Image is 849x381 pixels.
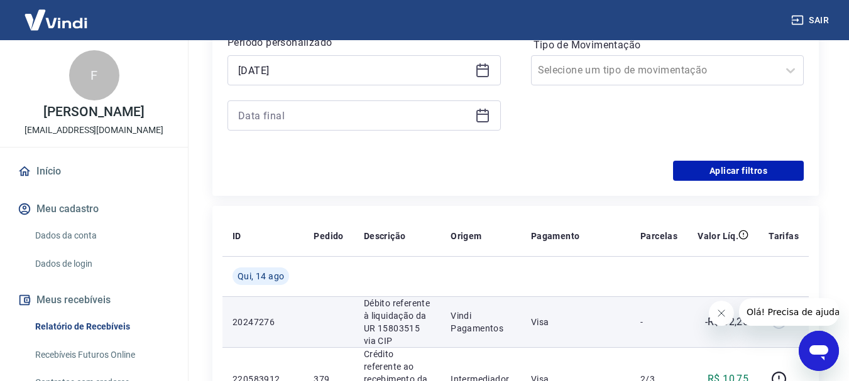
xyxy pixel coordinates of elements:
[364,297,430,347] p: Débito referente à liquidação da UR 15803515 via CIP
[30,223,173,249] a: Dados da conta
[364,230,406,242] p: Descrição
[534,38,802,53] label: Tipo de Movimentação
[238,270,284,282] span: Qui, 14 ago
[30,251,173,277] a: Dados de login
[238,106,470,125] input: Data final
[673,161,804,181] button: Aplicar filtros
[227,35,501,50] p: Período personalizado
[531,316,620,328] p: Visa
[69,50,119,100] div: F
[698,230,738,242] p: Valor Líq.
[769,230,799,242] p: Tarifas
[30,314,173,340] a: Relatório de Recebíveis
[233,230,241,242] p: ID
[30,342,173,368] a: Recebíveis Futuros Online
[233,316,293,328] p: 20247276
[705,314,749,330] p: -R$ 32,26
[451,309,510,335] p: Vindi Pagamentos
[25,124,163,137] p: [EMAIL_ADDRESS][DOMAIN_NAME]
[314,230,343,242] p: Pedido
[531,230,580,242] p: Pagamento
[799,331,839,371] iframe: Botão para abrir a janela de mensagens
[15,1,97,39] img: Vindi
[43,105,144,119] p: [PERSON_NAME]
[739,298,839,326] iframe: Mensagem da empresa
[640,230,677,242] p: Parcelas
[15,195,173,223] button: Meu cadastro
[709,301,734,326] iframe: Fechar mensagem
[238,61,470,80] input: Data inicial
[15,286,173,314] button: Meus recebíveis
[640,316,677,328] p: -
[451,230,481,242] p: Origem
[8,9,106,19] span: Olá! Precisa de ajuda?
[15,158,173,185] a: Início
[789,9,834,32] button: Sair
